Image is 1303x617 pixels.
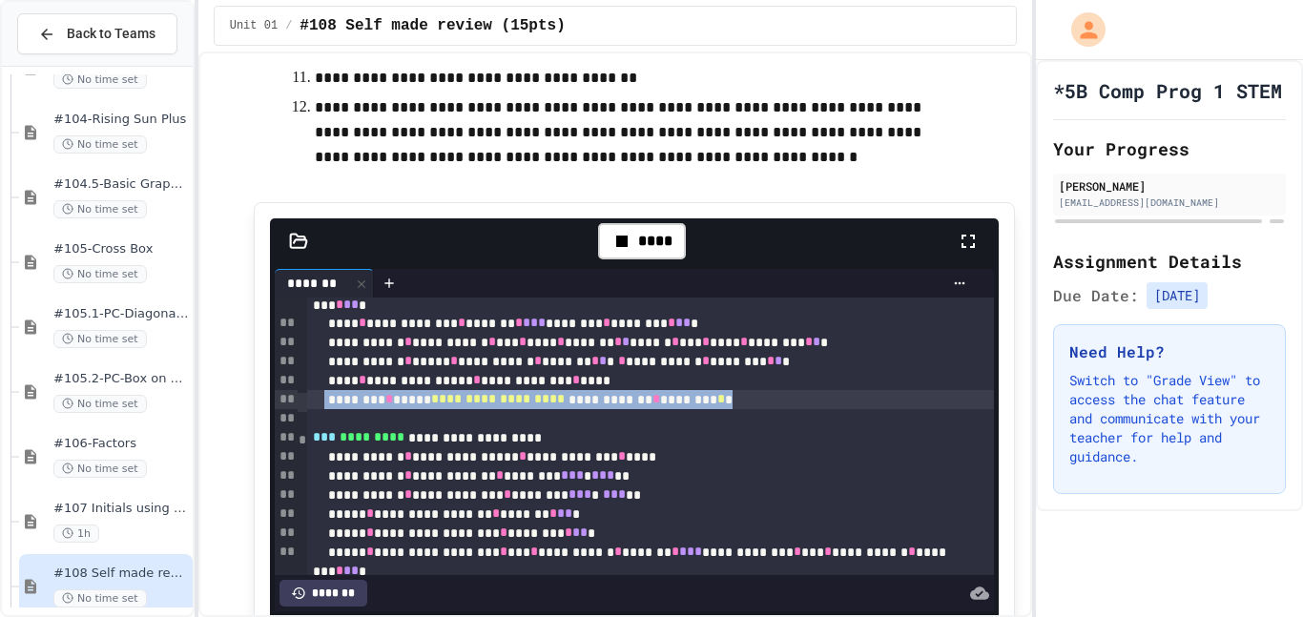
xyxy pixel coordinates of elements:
[1053,284,1139,307] span: Due Date:
[230,18,278,33] span: Unit 01
[1053,77,1282,104] h1: *5B Comp Prog 1 STEM
[53,330,147,348] span: No time set
[67,24,155,44] span: Back to Teams
[53,135,147,154] span: No time set
[53,589,147,607] span: No time set
[300,14,565,37] span: #108 Self made review (15pts)
[53,306,189,322] span: #105.1-PC-Diagonal line
[53,241,189,257] span: #105-Cross Box
[53,566,189,582] span: #108 Self made review (15pts)
[1147,282,1208,309] span: [DATE]
[1053,135,1286,162] h2: Your Progress
[53,112,189,128] span: #104-Rising Sun Plus
[53,71,147,89] span: No time set
[53,460,147,478] span: No time set
[53,200,147,218] span: No time set
[285,18,292,33] span: /
[1053,248,1286,275] h2: Assignment Details
[1069,371,1270,466] p: Switch to "Grade View" to access the chat feature and communicate with your teacher for help and ...
[53,501,189,517] span: #107 Initials using shapes(11pts)
[53,265,147,283] span: No time set
[1051,8,1110,51] div: My Account
[53,436,189,452] span: #106-Factors
[53,176,189,193] span: #104.5-Basic Graphics Review
[53,524,99,543] span: 1h
[1059,195,1280,210] div: [EMAIL_ADDRESS][DOMAIN_NAME]
[1059,177,1280,195] div: [PERSON_NAME]
[1069,340,1270,363] h3: Need Help?
[53,395,147,413] span: No time set
[17,13,177,54] button: Back to Teams
[53,371,189,387] span: #105.2-PC-Box on Box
